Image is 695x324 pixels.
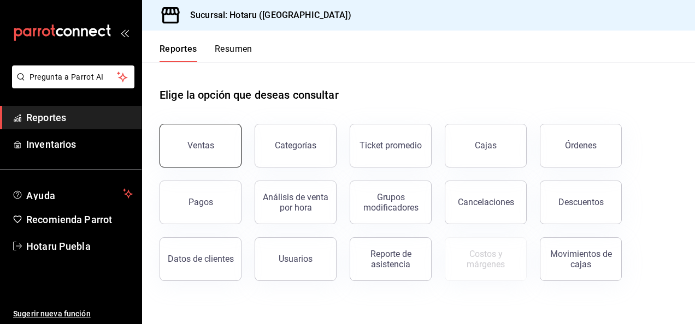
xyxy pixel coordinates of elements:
h3: Sucursal: Hotaru ([GEOGRAPHIC_DATA]) [181,9,351,22]
div: Costos y márgenes [452,249,520,269]
button: Usuarios [255,237,337,281]
span: Recomienda Parrot [26,212,133,227]
div: Descuentos [558,197,604,207]
span: Sugerir nueva función [13,308,133,320]
div: Grupos modificadores [357,192,425,213]
div: Cancelaciones [458,197,514,207]
div: Datos de clientes [168,254,234,264]
div: Ticket promedio [360,140,422,151]
button: Grupos modificadores [350,181,432,224]
button: Pregunta a Parrot AI [12,65,134,88]
button: Ventas [160,124,242,167]
button: Reporte de asistencia [350,237,432,281]
button: Categorías [255,124,337,167]
button: Resumen [215,44,252,62]
button: Movimientos de cajas [540,237,622,281]
div: Análisis de venta por hora [262,192,329,213]
div: Órdenes [565,140,597,151]
div: Usuarios [279,254,313,264]
button: Cancelaciones [445,181,527,224]
div: Categorías [275,140,316,151]
div: Movimientos de cajas [547,249,615,269]
div: Cajas [475,139,497,152]
span: Reportes [26,110,133,125]
div: Pagos [189,197,213,207]
button: Análisis de venta por hora [255,181,337,224]
div: Ventas [187,140,214,151]
h1: Elige la opción que deseas consultar [160,87,339,103]
button: Ticket promedio [350,124,432,167]
span: Ayuda [26,187,119,200]
div: navigation tabs [160,44,252,62]
button: Reportes [160,44,197,62]
button: Descuentos [540,181,622,224]
button: Pagos [160,181,242,224]
a: Pregunta a Parrot AI [8,79,134,91]
button: open_drawer_menu [120,28,129,37]
div: Reporte de asistencia [357,249,425,269]
a: Cajas [445,124,527,167]
button: Contrata inventarios para ver este reporte [445,237,527,281]
span: Pregunta a Parrot AI [30,71,117,83]
span: Hotaru Puebla [26,239,133,254]
button: Datos de clientes [160,237,242,281]
span: Inventarios [26,137,133,152]
button: Órdenes [540,124,622,167]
